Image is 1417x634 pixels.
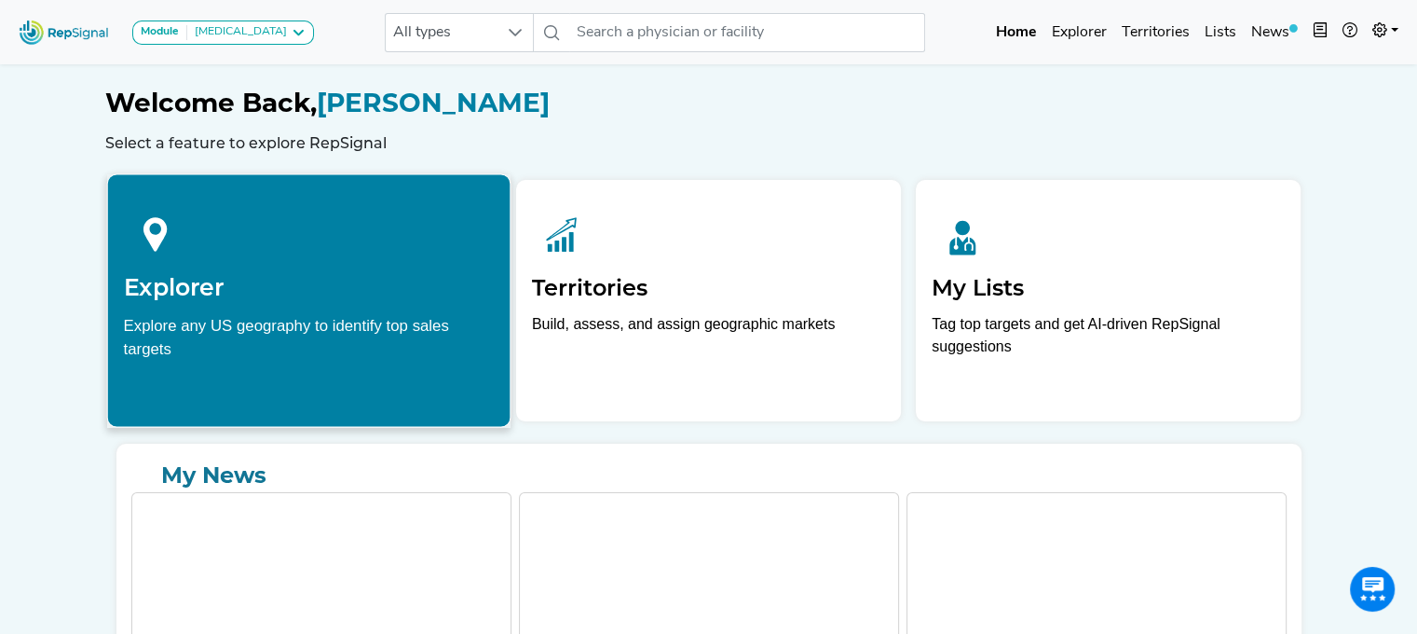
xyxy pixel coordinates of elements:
[105,134,1313,152] h6: Select a feature to explore RepSignal
[141,26,179,37] strong: Module
[932,313,1285,368] p: Tag top targets and get AI-driven RepSignal suggestions
[106,173,511,427] a: ExplorerExplore any US geography to identify top sales targets
[123,313,494,360] div: Explore any US geography to identify top sales targets
[1114,14,1197,51] a: Territories
[132,21,314,45] button: Module[MEDICAL_DATA]
[916,180,1301,421] a: My ListsTag top targets and get AI-driven RepSignal suggestions
[1244,14,1305,51] a: News
[105,88,1313,119] h1: [PERSON_NAME]
[569,13,925,52] input: Search a physician or facility
[386,14,497,51] span: All types
[1197,14,1244,51] a: Lists
[532,313,885,368] p: Build, assess, and assign geographic markets
[105,87,317,118] span: Welcome Back,
[1044,14,1114,51] a: Explorer
[187,25,287,40] div: [MEDICAL_DATA]
[532,275,885,302] h2: Territories
[988,14,1044,51] a: Home
[1305,14,1335,51] button: Intel Book
[516,180,901,421] a: TerritoriesBuild, assess, and assign geographic markets
[932,275,1285,302] h2: My Lists
[131,459,1287,492] a: My News
[123,273,494,301] h2: Explorer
